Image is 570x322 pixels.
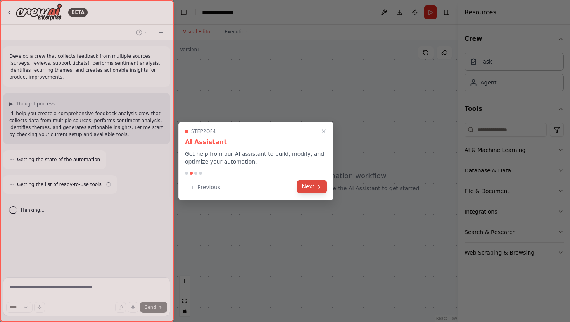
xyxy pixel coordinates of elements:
[185,181,225,194] button: Previous
[185,150,327,165] p: Get help from our AI assistant to build, modify, and optimize your automation.
[191,128,216,134] span: Step 2 of 4
[297,180,327,193] button: Next
[178,7,189,18] button: Hide left sidebar
[319,127,328,136] button: Close walkthrough
[185,138,327,147] h3: AI Assistant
